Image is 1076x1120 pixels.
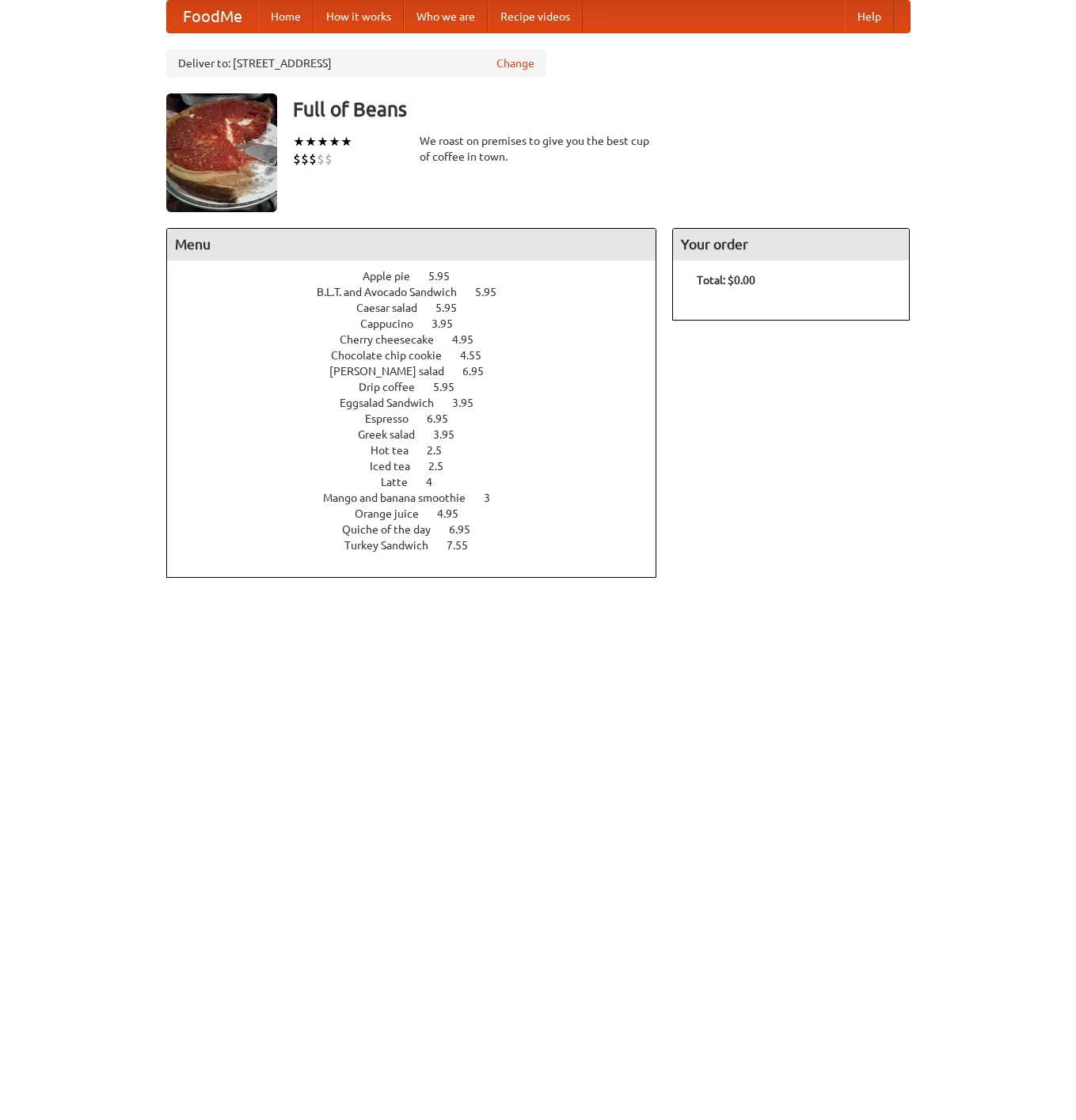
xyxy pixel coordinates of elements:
a: Apple pie 5.95 [363,270,479,283]
a: Who we are [404,1,488,32]
h4: Your order [673,229,909,260]
span: [PERSON_NAME] salad [329,365,460,378]
img: angular.jpg [166,93,277,212]
a: How it works [314,1,404,32]
h3: Full of Beans [293,93,911,125]
span: 4.95 [437,507,474,520]
li: ★ [317,133,329,150]
a: Recipe videos [488,1,583,32]
a: Change [496,55,534,71]
span: 5.95 [428,270,466,283]
span: Greek salad [358,428,431,441]
a: Eggsalad Sandwich 3.95 [340,397,503,409]
span: Latte [381,476,424,488]
a: Latte 4 [381,476,462,488]
div: Deliver to: [STREET_ADDRESS] [166,49,546,78]
a: Cherry cheesecake 4.95 [340,333,503,346]
li: ★ [293,133,305,150]
span: Turkey Sandwich [344,539,444,552]
span: 5.95 [435,302,473,314]
a: Greek salad 3.95 [358,428,484,441]
span: Hot tea [371,444,424,457]
span: 6.95 [462,365,500,378]
span: 4.55 [460,349,497,362]
a: Drip coffee 5.95 [359,381,484,393]
span: Quiche of the day [342,523,447,536]
span: 4 [426,476,448,488]
li: $ [293,150,301,168]
span: Iced tea [370,460,426,473]
span: Drip coffee [359,381,431,393]
li: ★ [305,133,317,150]
a: Help [845,1,894,32]
span: B.L.T. and Avocado Sandwich [317,286,473,298]
a: Mango and banana smoothie 3 [323,492,519,504]
span: Apple pie [363,270,426,283]
span: Mango and banana smoothie [323,492,481,504]
span: Eggsalad Sandwich [340,397,450,409]
span: 5.95 [475,286,512,298]
a: FoodMe [167,1,258,32]
span: Cappucino [360,317,429,330]
span: 2.5 [427,444,458,457]
a: Quiche of the day 6.95 [342,523,500,536]
b: Total: $0.00 [697,274,755,287]
a: Orange juice 4.95 [355,507,488,520]
a: Espresso 6.95 [365,412,477,425]
span: 6.95 [449,523,486,536]
div: We roast on premises to give you the best cup of coffee in town. [420,133,657,165]
span: 4.95 [452,333,489,346]
span: 7.55 [447,539,484,552]
a: [PERSON_NAME] salad 6.95 [329,365,513,378]
a: Turkey Sandwich 7.55 [344,539,497,552]
li: ★ [329,133,340,150]
span: 3.95 [452,397,489,409]
span: Chocolate chip cookie [331,349,458,362]
a: Hot tea 2.5 [371,444,471,457]
a: Chocolate chip cookie 4.55 [331,349,511,362]
span: Cherry cheesecake [340,333,450,346]
a: Home [258,1,314,32]
span: Espresso [365,412,424,425]
a: Iced tea 2.5 [370,460,473,473]
h4: Menu [167,229,656,260]
span: 6.95 [427,412,464,425]
li: ★ [340,133,352,150]
span: 3.95 [432,317,469,330]
a: B.L.T. and Avocado Sandwich 5.95 [317,286,526,298]
li: $ [301,150,309,168]
li: $ [325,150,333,168]
span: 3 [484,492,506,504]
span: Caesar salad [356,302,433,314]
span: Orange juice [355,507,435,520]
a: Caesar salad 5.95 [356,302,486,314]
a: Cappucino 3.95 [360,317,482,330]
span: 3.95 [433,428,470,441]
span: 2.5 [428,460,459,473]
li: $ [309,150,317,168]
span: 5.95 [433,381,470,393]
li: $ [317,150,325,168]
